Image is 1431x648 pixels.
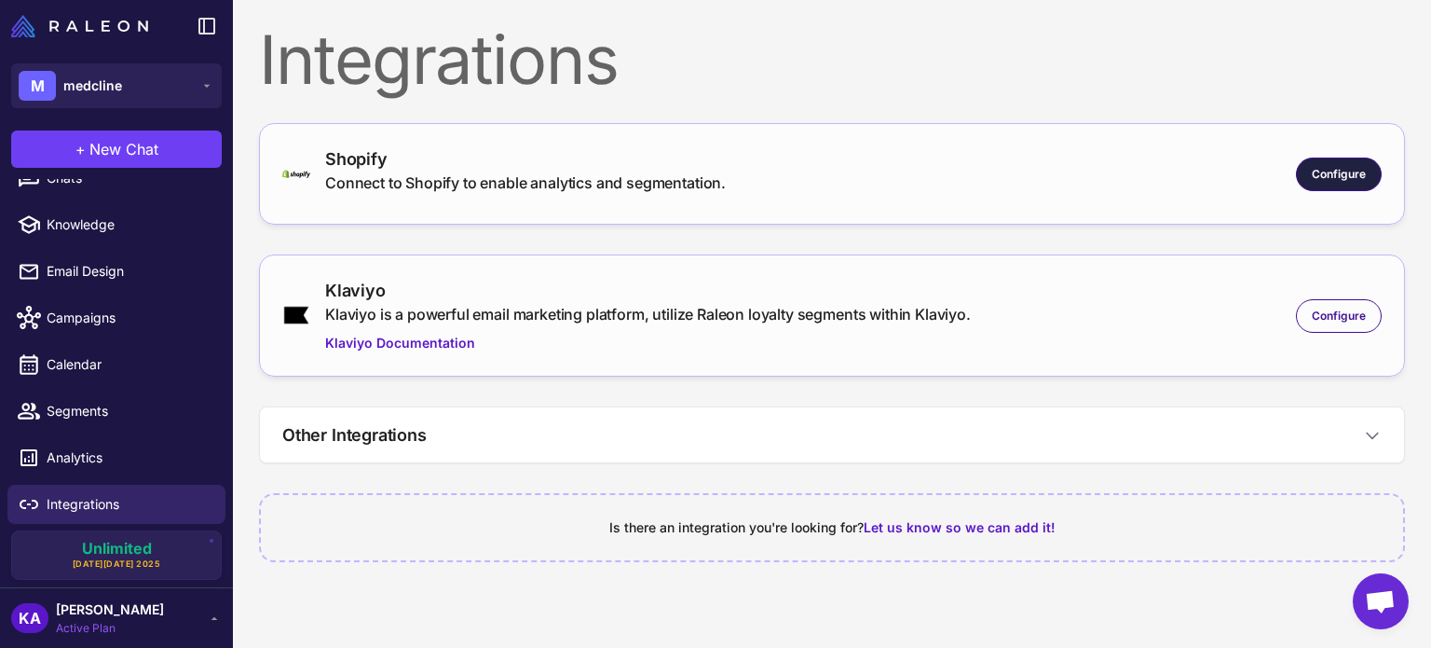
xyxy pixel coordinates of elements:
div: Is there an integration you're looking for? [283,517,1381,538]
div: M [19,71,56,101]
div: Shopify [325,146,726,172]
span: [DATE][DATE] 2025 [73,558,161,571]
span: Configure [1312,166,1366,183]
span: New Chat [89,138,158,160]
a: Integrations [7,485,225,524]
span: Knowledge [47,214,211,235]
a: Klaviyo Documentation [325,333,971,353]
button: Mmedcline [11,63,222,108]
span: + [75,138,86,160]
a: Knowledge [7,205,225,244]
h3: Other Integrations [282,422,427,448]
button: Other Integrations [260,407,1404,462]
span: Campaigns [47,308,211,328]
span: Active Plan [56,620,164,637]
span: Integrations [47,494,211,515]
img: Raleon Logo [11,15,148,37]
a: Email Design [7,252,225,291]
div: Klaviyo [325,278,971,303]
span: medcline [63,76,122,96]
div: KA [11,603,48,633]
span: Email Design [47,261,211,282]
div: Klaviyo is a powerful email marketing platform, utilize Raleon loyalty segments within Klaviyo. [325,303,971,325]
a: Campaigns [7,298,225,338]
span: [PERSON_NAME] [56,600,164,620]
img: shopify-logo-primary-logo-456baa801ee66a0a435671082365958316831c9960c480451dd0330bcdae304f.svg [282,170,310,178]
div: Open chat [1353,573,1409,629]
a: Calendar [7,345,225,384]
span: Calendar [47,354,211,375]
span: Let us know so we can add it! [864,519,1056,535]
span: Configure [1312,308,1366,324]
div: Connect to Shopify to enable analytics and segmentation. [325,172,726,194]
span: Unlimited [82,541,152,556]
span: Analytics [47,448,211,468]
div: Integrations [259,26,1405,93]
a: Raleon Logo [11,15,156,37]
a: Analytics [7,438,225,477]
a: Segments [7,392,225,431]
span: Segments [47,401,211,421]
button: +New Chat [11,131,222,168]
img: klaviyo.png [282,305,310,325]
